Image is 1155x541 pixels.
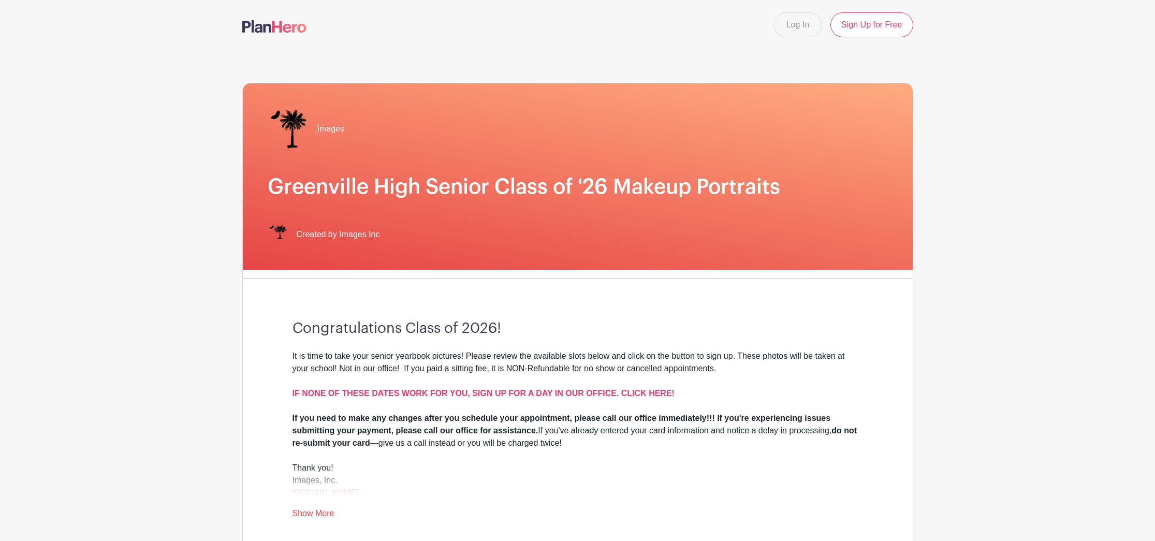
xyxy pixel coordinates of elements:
h3: Congratulations Class of 2026! [293,320,863,338]
span: Created by Images Inc [297,228,380,241]
a: IF NONE OF THESE DATES WORK FOR YOU, SIGN UP FOR A DAY IN OUR OFFICE. CLICK HERE! [293,389,675,398]
strong: do not re-submit your card [293,426,857,447]
strong: If you need to make any changes after you schedule your appointment, please call our office immed... [293,414,831,435]
a: [DOMAIN_NAME] [293,488,359,497]
a: Log In [773,12,822,37]
img: IMAGES%20logo%20transparenT%20PNG%20s.png [268,108,309,150]
img: logo-507f7623f17ff9eddc593b1ce0a138ce2505c220e1c5a4e2b4648c50719b7d32.svg [242,20,306,33]
div: Thank you! [293,462,863,474]
img: IMAGES%20logo%20transparenT%20PNG%20s.png [268,224,288,245]
div: If you've already entered your card information and notice a delay in processing, —give us a call... [293,412,863,449]
h1: Greenville High Senior Class of '26 Makeup Portraits [268,174,888,199]
span: Images [317,123,344,135]
div: Images, Inc. [293,474,863,499]
div: It is time to take your senior yearbook pictures! Please review the available slots below and cli... [293,350,863,412]
a: Show More [293,509,334,522]
a: Sign Up for Free [830,12,913,37]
